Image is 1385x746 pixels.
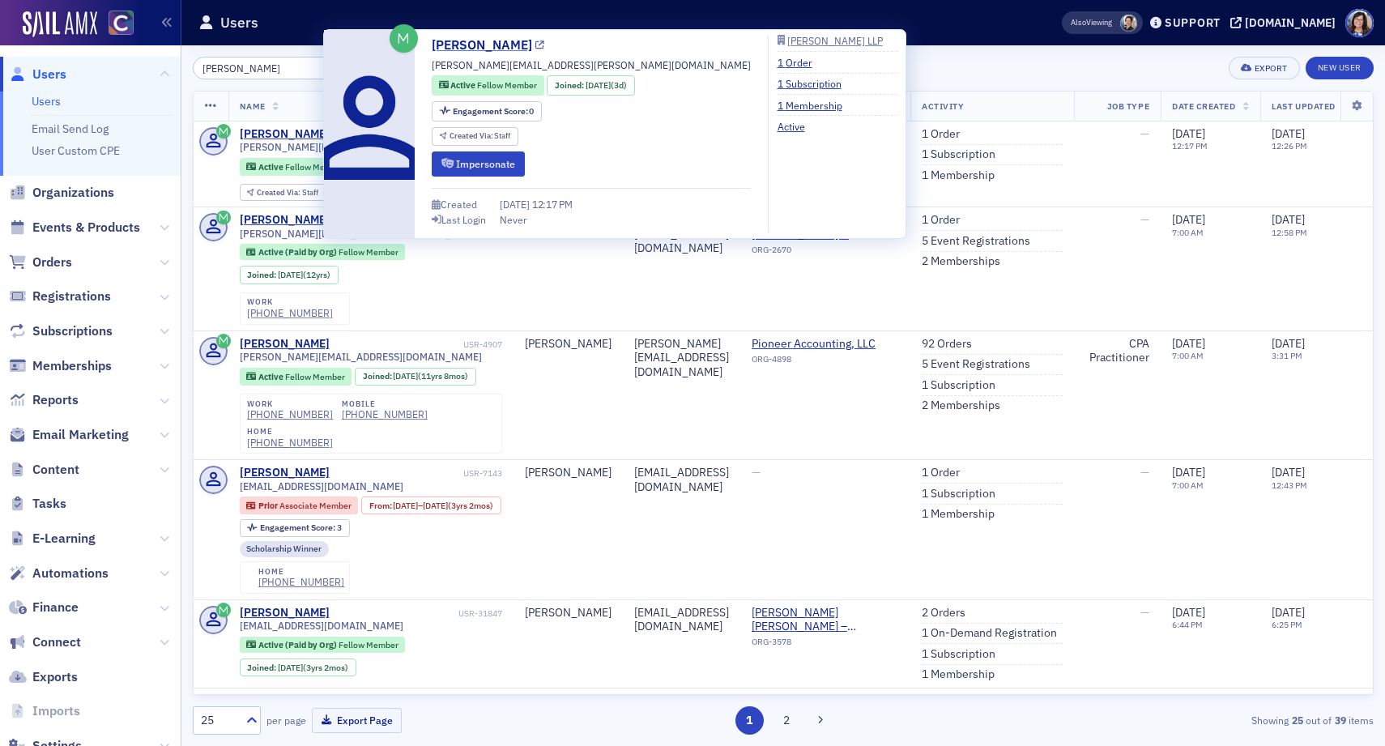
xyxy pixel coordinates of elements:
[1272,350,1302,361] time: 3:31 PM
[9,391,79,409] a: Reports
[525,694,612,709] div: [PERSON_NAME]
[240,466,330,480] div: [PERSON_NAME]
[922,487,995,501] a: 1 Subscription
[240,519,350,537] div: Engagement Score: 3
[922,234,1030,249] a: 5 Event Registrations
[247,427,333,437] div: home
[634,466,729,494] div: [EMAIL_ADDRESS][DOMAIN_NAME]
[752,637,899,653] div: ORG-3578
[1272,100,1335,112] span: Last Updated
[240,141,503,153] span: [PERSON_NAME][EMAIL_ADDRESS][PERSON_NAME][DOMAIN_NAME]
[778,36,897,45] a: [PERSON_NAME] LLP
[247,270,278,280] span: Joined :
[1272,605,1305,620] span: [DATE]
[1306,57,1374,79] a: New User
[23,11,97,37] a: SailAMX
[246,640,398,650] a: Active (Paid by Org) Fellow Member
[258,246,339,258] span: Active (Paid by Org)
[787,36,883,45] div: [PERSON_NAME] LLP
[247,663,278,673] span: Joined :
[278,662,303,673] span: [DATE]
[393,371,468,382] div: (11yrs 8mos)
[332,468,502,479] div: USR-7143
[355,368,476,386] div: Joined: 2013-12-23 00:00:00
[32,121,109,136] a: Email Send Log
[240,694,330,709] a: [PERSON_NAME]
[441,200,477,209] div: Created
[432,101,542,121] div: Engagement Score: 0
[240,337,330,352] div: [PERSON_NAME]
[922,337,972,352] a: 92 Orders
[922,694,965,709] a: 6 Orders
[247,307,333,319] a: [PHONE_NUMBER]
[339,246,398,258] span: Fellow Member
[278,270,330,280] div: (12yrs)
[1172,212,1205,227] span: [DATE]
[1332,713,1349,727] strong: 39
[258,371,285,382] span: Active
[240,127,330,142] a: [PERSON_NAME]
[32,322,113,340] span: Subscriptions
[634,694,729,723] div: [EMAIL_ADDRESS][DOMAIN_NAME]
[257,189,318,198] div: Staff
[240,351,482,363] span: [PERSON_NAME][EMAIL_ADDRESS][DOMAIN_NAME]
[9,668,78,686] a: Exports
[32,530,96,548] span: E-Learning
[9,184,114,202] a: Organizations
[247,408,333,420] a: [PHONE_NUMBER]
[240,266,339,283] div: Joined: 2013-08-31 00:00:00
[285,161,345,173] span: Fellow Member
[634,337,729,380] div: [PERSON_NAME][EMAIL_ADDRESS][DOMAIN_NAME]
[1140,212,1149,227] span: —
[778,55,825,70] a: 1 Order
[991,713,1374,727] div: Showing out of items
[332,339,502,350] div: USR-4907
[1140,465,1149,480] span: —
[32,495,66,513] span: Tasks
[240,606,330,620] a: [PERSON_NAME]
[32,461,79,479] span: Content
[278,663,348,673] div: (3yrs 2mos)
[1230,17,1341,28] button: [DOMAIN_NAME]
[246,501,351,511] a: Prior Associate Member
[246,161,344,172] a: Active Fellow Member
[1272,619,1302,630] time: 6:25 PM
[1272,212,1305,227] span: [DATE]
[247,297,333,307] div: work
[393,370,418,382] span: [DATE]
[1272,693,1305,708] span: [DATE]
[525,466,612,480] div: [PERSON_NAME]
[922,399,1000,413] a: 2 Memberships
[1140,126,1149,141] span: —
[9,495,66,513] a: Tasks
[922,626,1057,641] a: 1 On-Demand Registration
[922,127,960,142] a: 1 Order
[258,500,279,511] span: Prior
[32,288,111,305] span: Registrations
[1107,100,1149,112] span: Job Type
[240,228,482,240] span: [PERSON_NAME][EMAIL_ADDRESS][DOMAIN_NAME]
[1272,126,1305,141] span: [DATE]
[922,357,1030,372] a: 5 Event Registrations
[312,708,402,733] button: Export Page
[922,147,995,162] a: 1 Subscription
[247,437,333,449] a: [PHONE_NUMBER]
[240,637,406,653] div: Active (Paid by Org): Active (Paid by Org): Fellow Member
[634,606,729,634] div: [EMAIL_ADDRESS][DOMAIN_NAME]
[240,497,359,514] div: Prior: Prior: Associate Member
[32,184,114,202] span: Organizations
[246,247,398,258] a: Active (Paid by Org) Fellow Member
[32,391,79,409] span: Reports
[240,184,326,201] div: Created Via: Staff
[32,668,78,686] span: Exports
[922,647,995,662] a: 1 Subscription
[1272,480,1307,491] time: 12:43 PM
[439,79,537,92] a: Active Fellow Member
[432,151,525,177] button: Impersonate
[32,357,112,375] span: Memberships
